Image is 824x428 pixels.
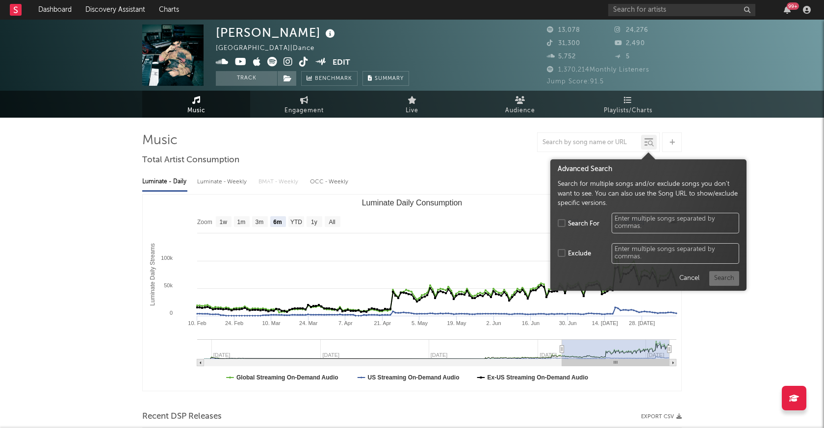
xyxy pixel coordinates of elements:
div: Search For [568,219,599,229]
span: 5 [615,53,630,60]
span: Benchmark [315,73,352,85]
div: Luminate - Weekly [197,174,249,190]
svg: Luminate Daily Consumption [143,195,681,391]
text: 10. Mar [262,320,281,326]
text: Luminate Daily Streams [149,243,156,305]
span: Recent DSP Releases [142,411,222,423]
span: 5,752 [547,53,576,60]
input: Search for artists [608,4,755,16]
div: 99 + [787,2,799,10]
button: Edit [333,57,350,69]
text: 24. Feb [225,320,243,326]
span: Jump Score: 91.5 [547,78,604,85]
text: 2. Jun [487,320,501,326]
text: Global Streaming On-Demand Audio [236,374,338,381]
div: Luminate - Daily [142,174,187,190]
text: 7. Apr [338,320,353,326]
a: Live [358,91,466,118]
text: 24. Mar [299,320,318,326]
text: Zoom [197,219,212,226]
text: 0 [170,310,173,316]
span: 13,078 [547,27,580,33]
span: 31,300 [547,40,580,47]
span: Playlists/Charts [604,105,652,117]
text: 100k [161,255,173,261]
span: 1,370,214 Monthly Listeners [547,67,649,73]
text: US Streaming On-Demand Audio [368,374,460,381]
span: Live [406,105,418,117]
div: [GEOGRAPHIC_DATA] | Dance [216,43,326,54]
button: Export CSV [641,414,682,420]
span: Summary [375,76,404,81]
a: Music [142,91,250,118]
div: Search for multiple songs and/or exclude songs you don't want to see. You can also use the Song U... [558,179,739,208]
text: 6m [273,219,282,226]
text: 1m [237,219,246,226]
text: Ex-US Streaming On-Demand Audio [488,374,589,381]
input: Search by song name or URL [538,139,641,147]
div: Exclude [568,249,591,259]
text: 5. May [412,320,428,326]
text: All [329,219,335,226]
span: Engagement [284,105,324,117]
text: 28. [DATE] [629,320,655,326]
span: Music [187,105,206,117]
div: [PERSON_NAME] [216,25,337,41]
button: 99+ [784,6,791,14]
span: 24,276 [615,27,648,33]
button: Search [709,271,739,286]
text: 14. [DATE] [592,320,618,326]
text: 1y [311,219,317,226]
text: 1w [220,219,228,226]
div: Advanced Search [558,164,739,175]
text: 30. Jun [559,320,577,326]
button: Cancel [674,271,704,286]
text: 50k [164,282,173,288]
text: 21. Apr [374,320,391,326]
text: 3m [256,219,264,226]
button: Summary [362,71,409,86]
span: Total Artist Consumption [142,154,239,166]
span: 2,490 [615,40,645,47]
text: 10. Feb [188,320,206,326]
a: Audience [466,91,574,118]
text: 16. Jun [522,320,540,326]
a: Engagement [250,91,358,118]
span: Audience [505,105,535,117]
text: Luminate Daily Consumption [362,199,463,207]
text: YTD [290,219,302,226]
a: Playlists/Charts [574,91,682,118]
button: Track [216,71,277,86]
text: 19. May [447,320,466,326]
a: Benchmark [301,71,358,86]
div: OCC - Weekly [310,174,349,190]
